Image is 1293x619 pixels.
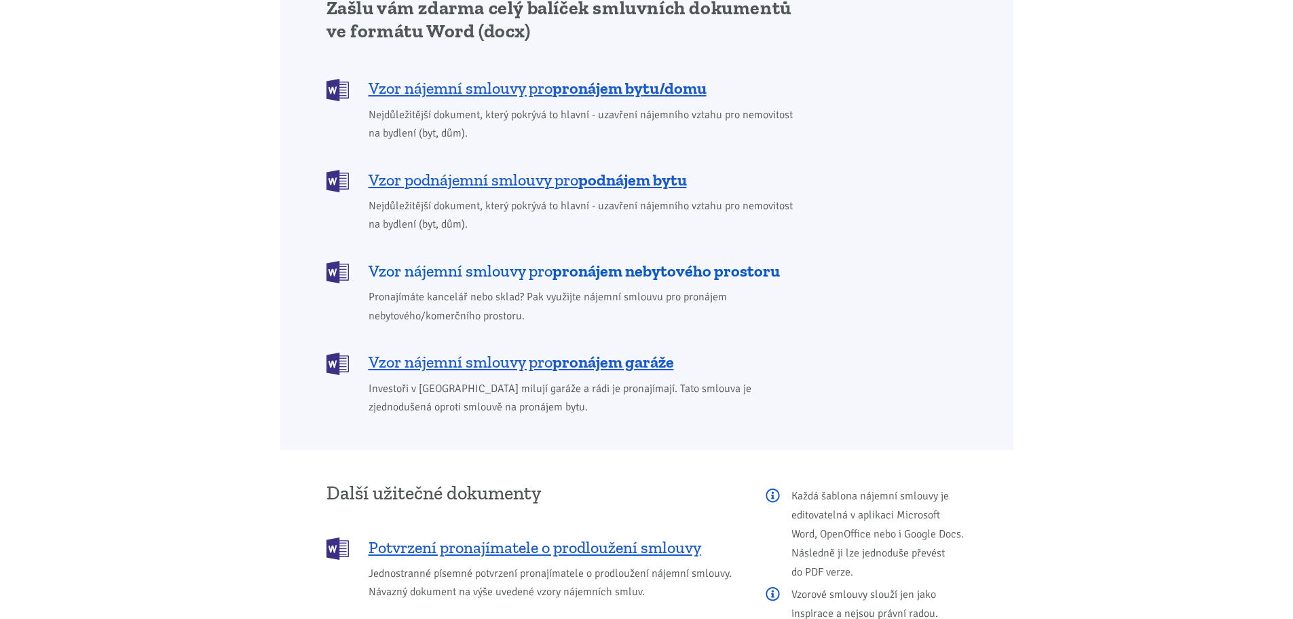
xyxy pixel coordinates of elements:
span: Pronajímáte kancelář nebo sklad? Pak využijte nájemní smlouvu pro pronájem nebytového/komerčního ... [369,288,802,325]
span: Jednostranné písemné potvrzení pronajímatele o prodloužení nájemní smlouvy. Návazný dokument na v... [369,565,747,601]
b: podnájem bytu [578,170,687,190]
p: Každá šablona nájemní smlouvy je editovatelná v aplikaci Microsoft Word, OpenOffice nebo i Google... [766,487,967,582]
b: pronájem nebytového prostoru [552,261,780,281]
span: Potvrzení pronajímatele o prodloužení smlouvy [369,537,701,559]
span: Vzor podnájemní smlouvy pro [369,169,687,191]
span: Nejdůležitější dokument, který pokrývá to hlavní - uzavření nájemního vztahu pro nemovitost na by... [369,197,802,234]
span: Vzor nájemní smlouvy pro [369,77,707,99]
h3: Další užitečné dokumenty [326,483,747,503]
a: Vzor nájemní smlouvy propronájem garáže [326,351,802,374]
b: pronájem bytu/domu [552,78,707,98]
span: Vzor nájemní smlouvy pro [369,260,780,282]
span: Investoři v [GEOGRAPHIC_DATA] milují garáže a rádi je pronajímají. Tato smlouva je zjednodušená o... [369,380,802,417]
a: Vzor nájemní smlouvy propronájem nebytového prostoru [326,260,802,282]
img: DOCX (Word) [326,353,349,375]
span: Nejdůležitější dokument, který pokrývá to hlavní - uzavření nájemního vztahu pro nemovitost na by... [369,106,802,143]
a: Vzor nájemní smlouvy propronájem bytu/domu [326,77,802,100]
img: DOCX (Word) [326,537,349,560]
b: pronájem garáže [552,352,674,372]
span: Vzor nájemní smlouvy pro [369,351,674,373]
a: Vzor podnájemní smlouvy propodnájem bytu [326,169,802,191]
img: DOCX (Word) [326,170,349,192]
img: DOCX (Word) [326,261,349,283]
a: Potvrzení pronajímatele o prodloužení smlouvy [326,536,747,559]
img: DOCX (Word) [326,79,349,101]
